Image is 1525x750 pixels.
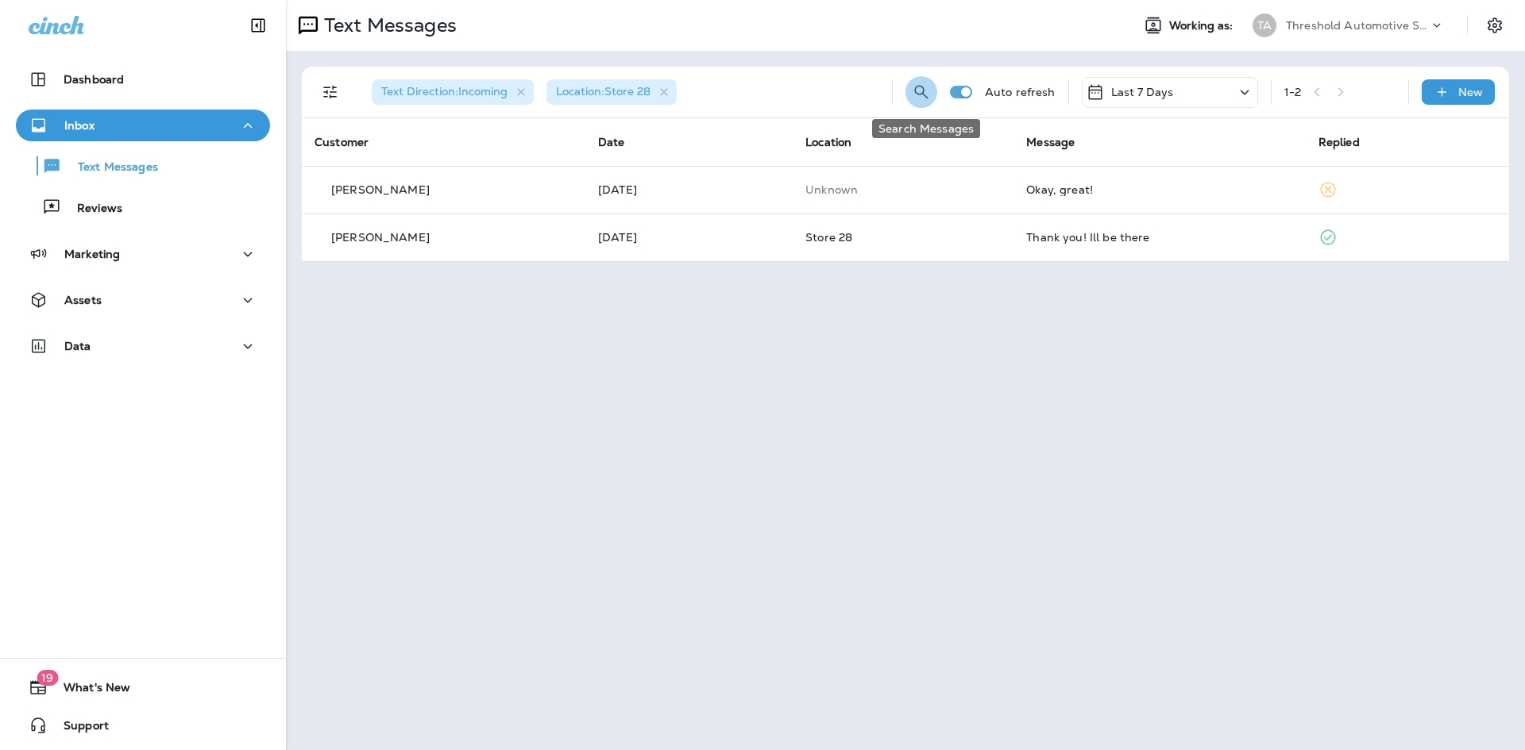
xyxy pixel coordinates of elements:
p: Reviews [61,202,122,217]
button: Settings [1481,11,1509,40]
button: Marketing [16,238,270,270]
span: What's New [48,681,130,700]
button: Text Messages [16,149,270,183]
button: 19What's New [16,671,270,703]
span: Date [598,135,625,149]
p: Marketing [64,248,120,260]
span: Customer [315,135,369,149]
div: TA [1253,13,1276,37]
span: Store 28 [805,230,852,244]
button: Support [16,710,270,741]
p: New [1458,86,1483,98]
div: Text Direction:Incoming [372,79,534,105]
span: Location [805,135,851,149]
button: Reviews [16,190,270,224]
button: Collapse Sidebar [236,10,280,41]
div: Okay, great! [1026,183,1292,196]
button: Assets [16,284,270,316]
p: Assets [64,294,102,306]
p: This customer does not have a last location and the phone number they messaged is not assigned to... [805,183,1001,196]
p: [PERSON_NAME] [331,183,430,196]
span: Support [48,719,109,738]
button: Data [16,330,270,362]
p: Text Messages [318,13,457,37]
div: Search Messages [872,119,980,138]
span: Text Direction : Incoming [381,84,508,98]
p: Sep 15, 2025 02:08 PM [598,183,780,196]
p: Sep 12, 2025 03:37 PM [598,231,780,244]
span: 19 [37,670,58,686]
p: Auto refresh [985,86,1056,98]
span: Message [1026,135,1075,149]
span: Replied [1318,135,1360,149]
button: Search Messages [905,76,937,108]
div: Thank you! Ill be there [1026,231,1292,244]
p: [PERSON_NAME] [331,231,430,244]
p: Threshold Automotive Service dba Grease Monkey [1286,19,1429,32]
span: Working as: [1169,19,1237,33]
div: 1 - 2 [1284,86,1301,98]
div: Location:Store 28 [546,79,677,105]
button: Inbox [16,110,270,141]
p: Text Messages [62,160,158,175]
p: Data [64,340,91,352]
button: Filters [315,76,346,108]
span: Location : Store 28 [556,84,651,98]
p: Inbox [64,119,95,132]
p: Last 7 Days [1111,86,1174,98]
p: Dashboard [64,73,124,86]
button: Dashboard [16,63,270,95]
